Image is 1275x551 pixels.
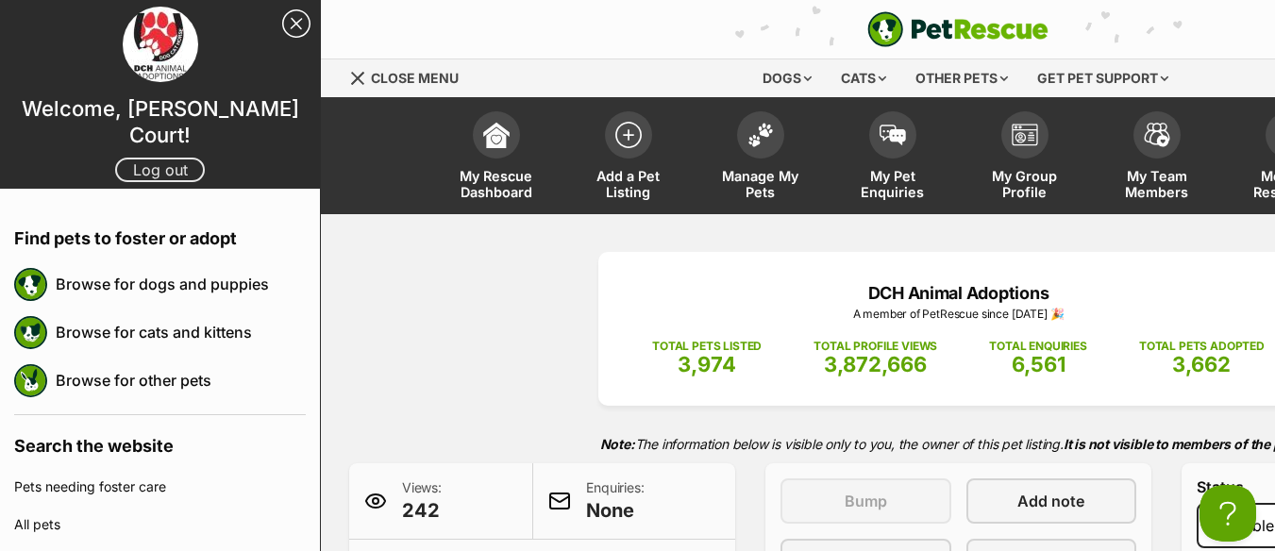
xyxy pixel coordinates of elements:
[115,158,205,182] a: Log out
[966,478,1137,524] a: Add note
[1017,490,1084,512] span: Add note
[828,59,899,97] div: Cats
[56,264,306,304] a: Browse for dogs and puppies
[867,11,1049,47] a: PetRescue
[845,490,887,512] span: Bump
[14,268,47,301] img: petrescue logo
[14,506,306,543] a: All pets
[600,436,635,452] strong: Note:
[718,168,803,200] span: Manage My Pets
[371,70,459,86] span: Close menu
[586,478,644,524] p: Enquiries:
[123,7,198,82] img: profile image
[454,168,539,200] span: My Rescue Dashboard
[586,168,671,200] span: Add a Pet Listing
[14,468,306,506] a: Pets needing foster care
[1012,124,1038,146] img: group-profile-icon-3fa3cf56718a62981997c0bc7e787c4b2cf8bcc04b72c1350f741eb67cf2f40e.svg
[1091,102,1223,214] a: My Team Members
[902,59,1021,97] div: Other pets
[652,338,762,355] p: TOTAL PETS LISTED
[430,102,562,214] a: My Rescue Dashboard
[824,352,927,376] span: 3,872,666
[586,497,644,524] span: None
[14,208,306,260] h4: Find pets to foster or adopt
[14,415,306,468] h4: Search the website
[14,316,47,349] img: petrescue logo
[56,312,306,352] a: Browse for cats and kittens
[349,59,472,93] a: Menu
[747,123,774,147] img: manage-my-pets-icon-02211641906a0b7f246fdf0571729dbe1e7629f14944591b6c1af311fb30b64b.svg
[678,352,736,376] span: 3,974
[282,9,310,38] a: Close Sidebar
[1200,485,1256,542] iframe: Help Scout Beacon - Open
[850,168,935,200] span: My Pet Enquiries
[814,338,937,355] p: TOTAL PROFILE VIEWS
[615,122,642,148] img: add-pet-listing-icon-0afa8454b4691262ce3f59096e99ab1cd57d4a30225e0717b998d2c9b9846f56.svg
[1012,352,1065,376] span: 6,561
[56,360,306,400] a: Browse for other pets
[982,168,1067,200] span: My Group Profile
[483,122,510,148] img: dashboard-icon-eb2f2d2d3e046f16d808141f083e7271f6b2e854fb5c12c21221c1fb7104beca.svg
[867,11,1049,47] img: logo-e224e6f780fb5917bec1dbf3a21bbac754714ae5b6737aabdf751b685950b380.svg
[827,102,959,214] a: My Pet Enquiries
[1024,59,1182,97] div: Get pet support
[14,364,47,397] img: petrescue logo
[1144,123,1170,147] img: team-members-icon-5396bd8760b3fe7c0b43da4ab00e1e3bb1a5d9ba89233759b79545d2d3fc5d0d.svg
[989,338,1086,355] p: TOTAL ENQUIRIES
[695,102,827,214] a: Manage My Pets
[402,497,442,524] span: 242
[959,102,1091,214] a: My Group Profile
[1115,168,1200,200] span: My Team Members
[780,478,951,524] button: Bump
[880,125,906,145] img: pet-enquiries-icon-7e3ad2cf08bfb03b45e93fb7055b45f3efa6380592205ae92323e6603595dc1f.svg
[1172,352,1231,376] span: 3,662
[749,59,825,97] div: Dogs
[562,102,695,214] a: Add a Pet Listing
[1139,338,1265,355] p: TOTAL PETS ADOPTED
[402,478,442,524] p: Views:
